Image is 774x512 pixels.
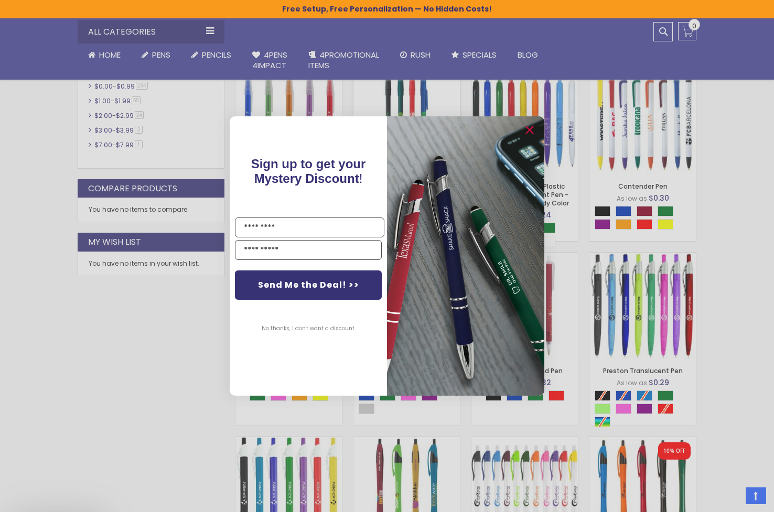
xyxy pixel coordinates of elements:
iframe: Google Customer Reviews [687,484,774,512]
button: Close dialog [521,122,538,138]
span: Sign up to get your Mystery Discount [251,157,366,186]
span: ! [251,157,366,186]
input: YOUR EMAIL [235,240,382,260]
button: No thanks, I don't want a discount. [256,315,361,342]
img: 081b18bf-2f98-4675-a917-09431eb06994.jpeg [387,116,544,396]
button: Send Me the Deal! >> [235,270,382,300]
